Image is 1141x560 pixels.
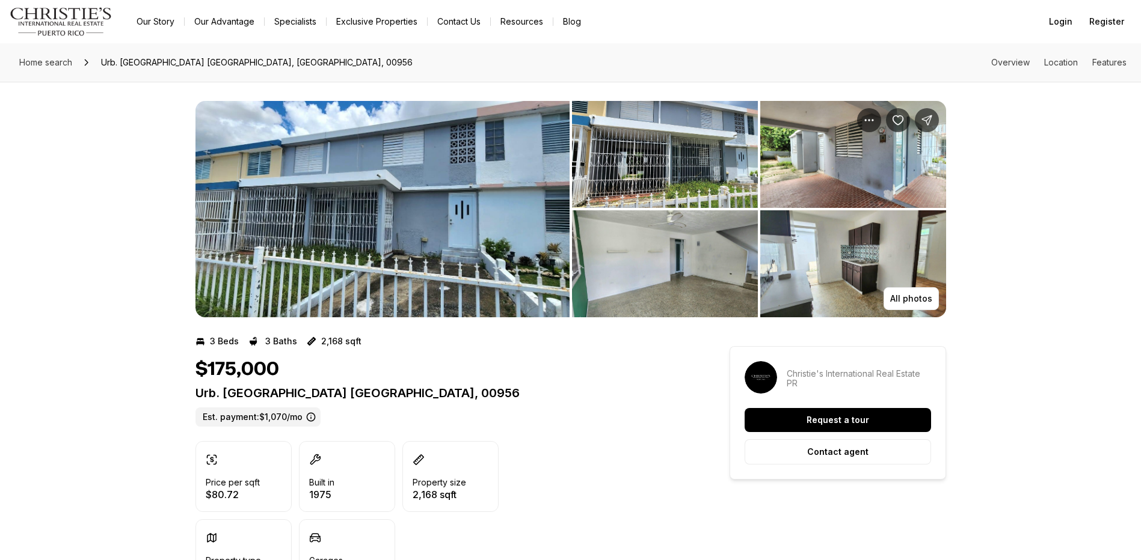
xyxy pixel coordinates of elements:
[206,478,260,487] p: Price per sqft
[760,210,946,317] button: View image gallery
[195,407,321,427] label: Est. payment: $1,070/mo
[553,13,591,30] a: Blog
[195,101,570,317] li: 1 of 6
[1049,17,1072,26] span: Login
[807,415,869,425] p: Request a tour
[886,108,910,132] button: Save Property: Urb. Irlanda Heights CALLE MIZAR
[745,408,931,432] button: Request a tour
[413,478,466,487] p: Property size
[807,447,869,457] p: Contact agent
[884,287,939,310] button: All photos
[991,58,1127,67] nav: Page section menu
[572,101,758,208] button: View image gallery
[491,13,553,30] a: Resources
[787,369,931,388] p: Christie's International Real Estate PR
[309,478,334,487] p: Built in
[206,490,260,499] p: $80.72
[127,13,184,30] a: Our Story
[991,57,1030,67] a: Skip to: Overview
[10,7,112,36] img: logo
[195,358,279,381] h1: $175,000
[327,13,427,30] a: Exclusive Properties
[14,53,77,72] a: Home search
[760,101,946,208] button: View image gallery
[195,386,686,400] p: Urb. [GEOGRAPHIC_DATA] [GEOGRAPHIC_DATA], 00956
[745,439,931,464] button: Contact agent
[1044,57,1078,67] a: Skip to: Location
[96,53,417,72] span: Urb. [GEOGRAPHIC_DATA] [GEOGRAPHIC_DATA], [GEOGRAPHIC_DATA], 00956
[1092,57,1127,67] a: Skip to: Features
[572,210,758,317] button: View image gallery
[857,108,881,132] button: Property options
[19,57,72,67] span: Home search
[321,336,361,346] p: 2,168 sqft
[309,490,334,499] p: 1975
[210,336,239,346] p: 3 Beds
[572,101,946,317] li: 2 of 6
[428,13,490,30] button: Contact Us
[890,294,932,303] p: All photos
[195,101,946,317] div: Listing Photos
[1042,10,1080,34] button: Login
[265,336,297,346] p: 3 Baths
[413,490,466,499] p: 2,168 sqft
[915,108,939,132] button: Share Property: Urb. Irlanda Heights CALLE MIZAR
[195,101,570,317] button: View image gallery
[1082,10,1131,34] button: Register
[185,13,264,30] a: Our Advantage
[265,13,326,30] a: Specialists
[1089,17,1124,26] span: Register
